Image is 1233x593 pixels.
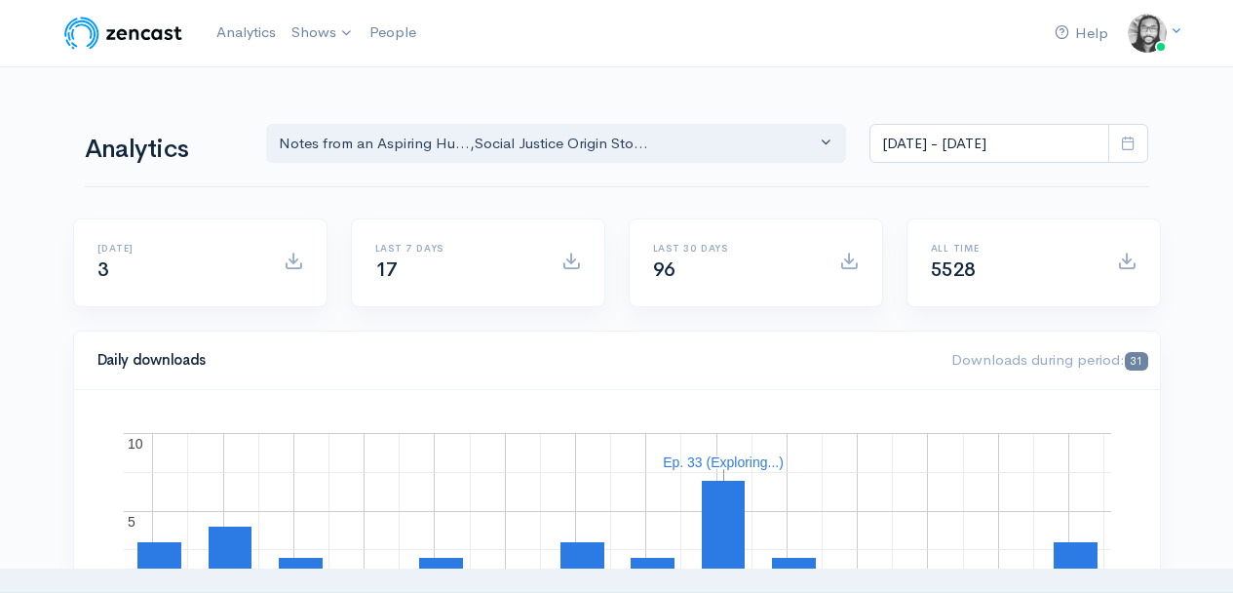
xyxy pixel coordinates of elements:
text: Ep. 33 (Exploring...) [663,455,784,470]
h6: All time [931,243,1094,254]
span: 17 [375,257,398,282]
h4: Daily downloads [97,352,929,369]
span: 3 [97,257,109,282]
text: 10 [128,436,143,452]
h6: Last 7 days [375,243,538,254]
span: 5528 [931,257,976,282]
span: 96 [653,257,675,282]
span: Downloads during period: [951,350,1147,369]
span: 31 [1125,352,1147,371]
h1: Analytics [85,136,243,164]
a: People [362,12,424,54]
a: Help [1047,13,1116,55]
text: 5 [128,514,135,530]
h6: [DATE] [97,243,260,254]
h6: Last 30 days [653,243,816,254]
img: ZenCast Logo [61,14,185,53]
input: analytics date range selector [869,124,1109,164]
div: Notes from an Aspiring Hu... , Social Justice Origin Sto... [279,133,817,155]
a: Analytics [209,12,284,54]
button: Notes from an Aspiring Hu..., Social Justice Origin Sto... [266,124,847,164]
img: ... [1128,14,1167,53]
a: Shows [284,12,362,55]
iframe: gist-messenger-bubble-iframe [1167,527,1214,573]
